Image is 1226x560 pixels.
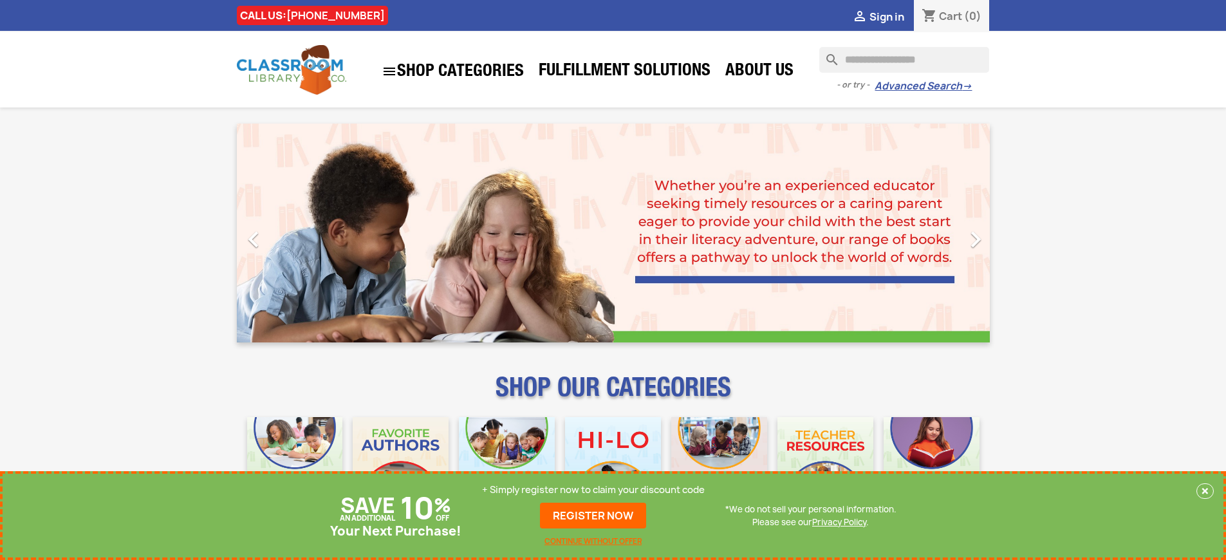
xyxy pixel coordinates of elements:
a: [PHONE_NUMBER] [286,8,385,23]
a: Fulfillment Solutions [532,59,717,85]
span: - or try - [837,79,875,91]
a:  Sign in [852,10,904,24]
img: CLC_Dyslexia_Mobile.jpg [884,417,980,513]
span: → [962,80,972,93]
i:  [852,10,868,25]
i:  [237,223,270,256]
img: CLC_Favorite_Authors_Mobile.jpg [353,417,449,513]
img: CLC_Bulk_Mobile.jpg [247,417,343,513]
a: SHOP CATEGORIES [375,57,530,86]
i: search [819,47,835,62]
i:  [960,223,992,256]
img: Classroom Library Company [237,45,346,95]
img: CLC_Teacher_Resources_Mobile.jpg [777,417,873,513]
a: Previous [237,124,350,342]
a: Next [877,124,990,342]
img: CLC_HiLo_Mobile.jpg [565,417,661,513]
i:  [382,64,397,79]
span: Cart [939,9,962,23]
ul: Carousel container [237,124,990,342]
img: CLC_Phonics_And_Decodables_Mobile.jpg [459,417,555,513]
span: (0) [964,9,981,23]
input: Search [819,47,989,73]
i: shopping_cart [922,9,937,24]
img: CLC_Fiction_Nonfiction_Mobile.jpg [671,417,767,513]
a: Advanced Search→ [875,80,972,93]
a: About Us [719,59,800,85]
p: SHOP OUR CATEGORIES [237,384,990,407]
div: CALL US: [237,6,388,25]
span: Sign in [869,10,904,24]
